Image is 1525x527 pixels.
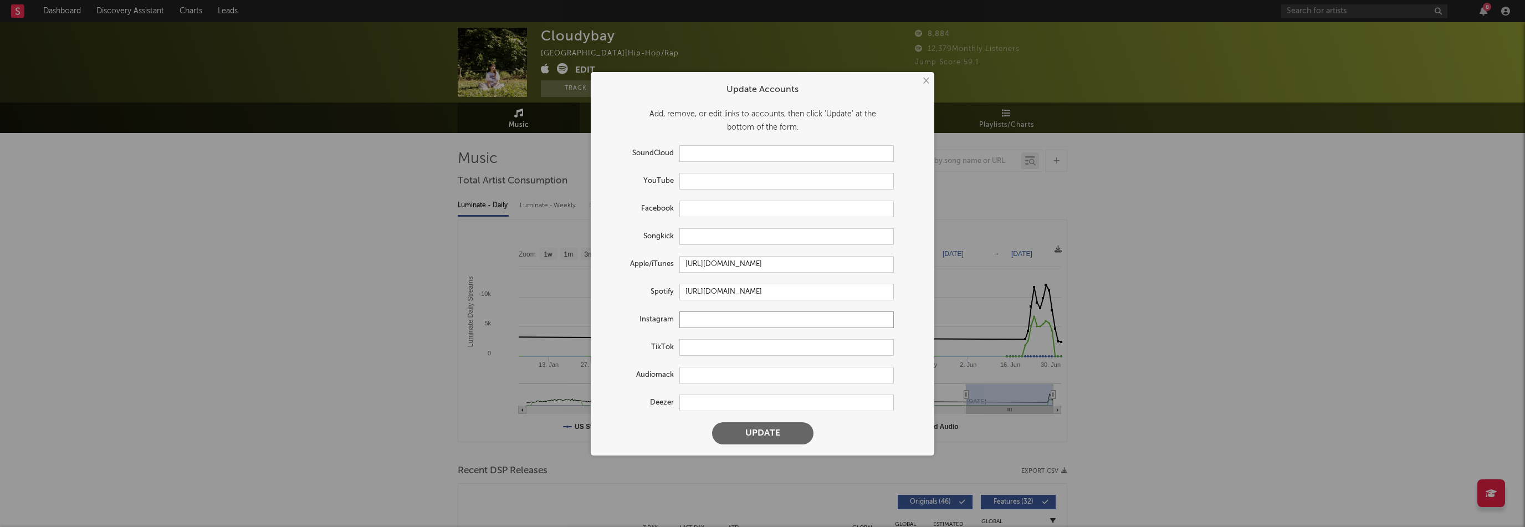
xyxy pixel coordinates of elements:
[919,75,932,87] button: ×
[602,341,679,354] label: TikTok
[602,369,679,382] label: Audiomack
[602,396,679,410] label: Deezer
[602,83,923,96] div: Update Accounts
[602,258,679,271] label: Apple/iTunes
[602,285,679,299] label: Spotify
[602,202,679,216] label: Facebook
[602,313,679,326] label: Instagram
[602,108,923,134] div: Add, remove, or edit links to accounts, then click 'Update' at the bottom of the form.
[602,230,679,243] label: Songkick
[712,422,813,444] button: Update
[602,147,679,160] label: SoundCloud
[602,175,679,188] label: YouTube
